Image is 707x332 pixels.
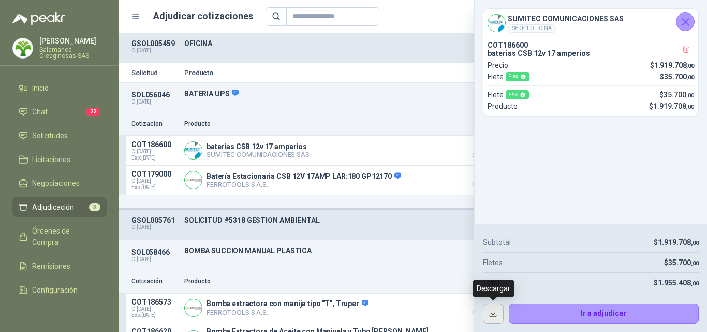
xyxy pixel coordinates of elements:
[13,38,33,58] img: Company Logo
[185,142,202,159] img: Company Logo
[653,102,694,110] span: 1.919.708
[12,12,65,25] img: Logo peakr
[488,89,529,100] p: Flete
[658,279,699,287] span: 1.955.408
[32,82,49,94] span: Inicio
[686,63,694,69] span: ,00
[184,277,450,286] p: Producto
[39,47,107,59] p: Salamanca Oleaginosas SAS
[184,39,546,48] p: OFICINA
[131,170,178,178] p: COT179000
[660,71,694,82] p: $
[664,91,694,99] span: 35.700
[207,299,368,309] p: Bomba extractora con manija tipo "T", Truper
[131,277,178,286] p: Cotización
[32,284,78,296] span: Configuración
[32,261,70,272] span: Remisiones
[691,260,699,267] span: ,00
[153,9,253,23] h1: Adjudicar cotizaciones
[207,309,368,316] p: FERROTOOLS S.A.S.
[207,172,401,181] p: Batería Estacionaria CSB 12V 17AMP LAR:180 GP12170
[131,149,178,155] span: C: [DATE]
[654,277,699,288] p: $
[131,184,178,191] span: Exp: [DATE]
[131,140,178,149] p: COT186600
[207,142,310,151] p: baterias CSB 12v 17 amperios
[483,237,511,248] p: Subtotal
[12,280,107,300] a: Configuración
[456,153,508,158] span: Crédito 30 días
[488,49,694,57] p: baterias CSB 12v 17 amperios
[131,216,178,224] p: GSOL005761
[12,256,107,276] a: Remisiones
[12,102,107,122] a: Chat22
[131,248,178,256] p: SOL058466
[184,247,546,255] p: BOMBA SUCCION MANUAL PLASTICA
[185,299,202,316] img: Company Logo
[658,238,699,247] span: 1.919.708
[659,89,694,100] p: $
[131,91,178,99] p: SOL056046
[456,277,508,286] p: Precio
[664,73,694,81] span: 35.700
[509,304,699,324] button: Ir a adjudicar
[32,106,48,118] span: Chat
[131,69,178,76] p: Solicitud
[185,171,202,189] img: Company Logo
[32,130,68,141] span: Solicitudes
[488,71,529,82] p: Flete
[649,100,694,112] p: $
[488,100,518,112] p: Producto
[506,90,529,99] div: Flex
[131,224,178,230] p: C: [DATE]
[456,182,508,187] span: Crédito 30 días
[668,258,699,267] span: 35.700
[207,181,401,189] p: FERROTOOLS S.A.S.
[184,69,546,76] p: Producto
[32,178,80,189] span: Negociaciones
[131,155,178,161] span: Exp: [DATE]
[456,310,508,315] span: Crédito 30 días
[12,304,107,324] a: Manuales y ayuda
[89,203,100,211] span: 3
[184,216,546,224] p: SOLICITUD #5318 GESTION AMBIENTAL
[131,178,178,184] span: C: [DATE]
[131,306,178,312] span: C: [DATE]
[131,99,178,105] p: C: [DATE]
[12,221,107,252] a: Órdenes de Compra
[691,240,699,247] span: ,00
[131,298,178,306] p: COT186573
[131,119,178,129] p: Cotización
[654,61,694,69] span: 1.919.708
[32,201,74,213] span: Adjudicación
[664,257,699,268] p: $
[483,257,503,268] p: Fletes
[456,298,508,315] p: $ 220.507
[32,154,70,165] span: Licitaciones
[39,37,107,45] p: [PERSON_NAME]
[86,108,100,116] span: 22
[686,104,694,110] span: ,00
[488,41,694,49] p: COT186600
[184,119,450,129] p: Producto
[12,174,107,193] a: Negociaciones
[131,39,178,48] p: GSOL005459
[12,126,107,146] a: Solicitudes
[456,119,508,129] p: Precio
[488,60,508,71] p: Precio
[456,170,508,187] p: $ 2.822.490
[207,151,310,158] p: SUMITEC COMUNICACIONES SAS
[650,60,694,71] p: $
[456,140,508,158] p: $ 1.919.708
[184,89,546,98] p: BATERIA UPS
[12,197,107,217] a: Adjudicación3
[32,225,97,248] span: Órdenes de Compra
[691,280,699,287] span: ,00
[473,280,514,297] div: Descargar
[131,48,178,54] p: C: [DATE]
[483,277,499,288] p: Total
[12,150,107,169] a: Licitaciones
[12,78,107,98] a: Inicio
[686,74,694,81] span: ,00
[654,237,699,248] p: $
